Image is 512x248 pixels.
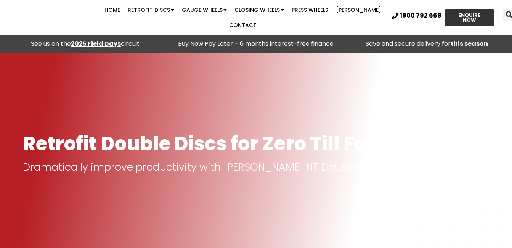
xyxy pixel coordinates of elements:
h1: Retrofit Double Discs for Zero Till Farming [23,133,489,154]
a: 1800 792 668 [392,13,441,19]
strong: this season [451,39,488,48]
a: Home [101,2,124,18]
img: Ryan NT logo [23,6,99,29]
a: [PERSON_NAME] [332,2,385,18]
a: 2025 Field Days [71,39,121,48]
p: Buy Now Pay Later – 6 months interest-free finance [175,39,338,49]
a: Retrofit Discs [124,2,178,18]
p: Dramatically improve productivity with [PERSON_NAME] NT Double Discs. [23,162,489,172]
span: ENQUIRE NOW [452,13,487,23]
span: 1800 792 668 [400,13,441,19]
p: Save and secure delivery for [345,39,508,49]
a: Gauge Wheels [178,2,231,18]
a: ENQUIRE NOW [445,9,494,26]
a: Closing Wheels [231,2,288,18]
a: Contact [225,18,260,33]
a: Press Wheels [288,2,332,18]
nav: Menu [99,2,386,33]
div: See us on the circuit [4,39,167,49]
